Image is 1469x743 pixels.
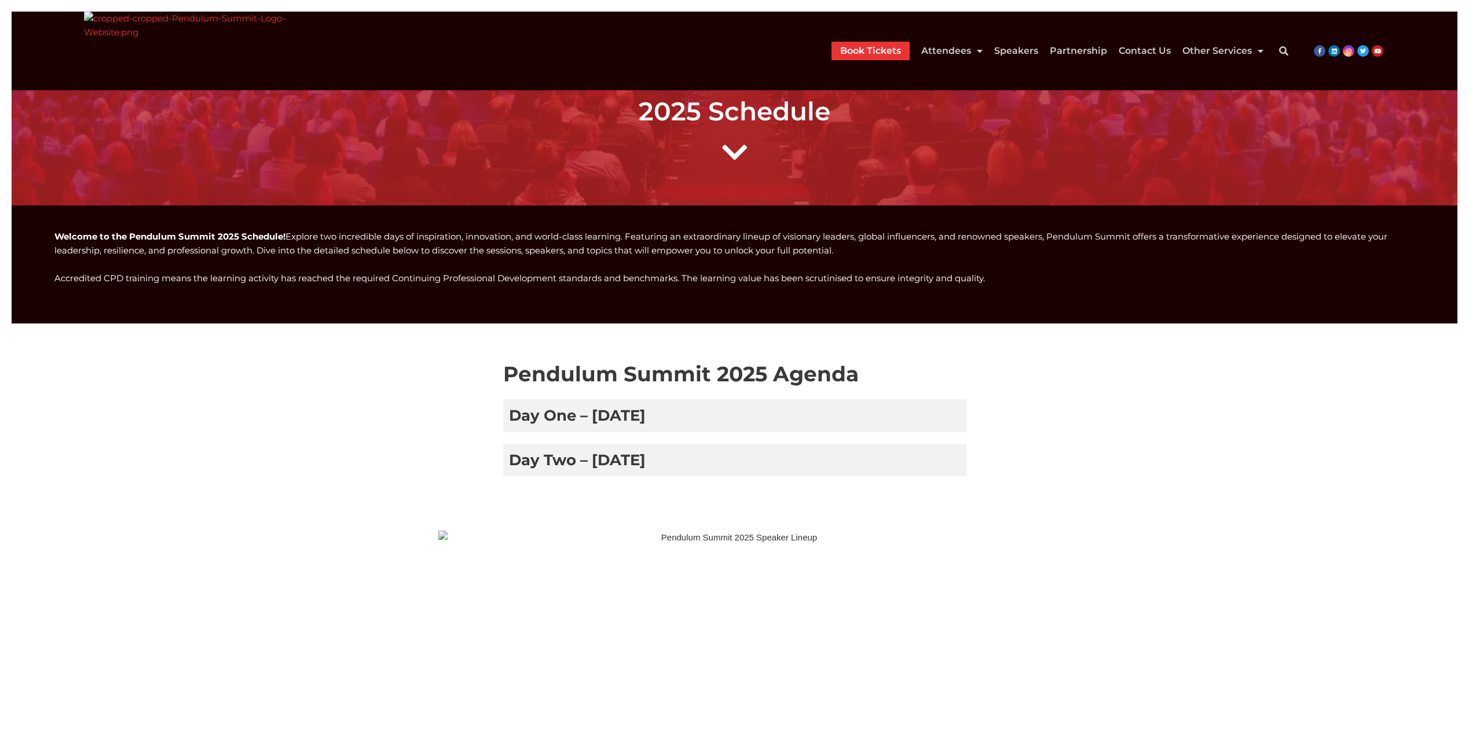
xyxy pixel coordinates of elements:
a: Attendees [921,42,983,60]
h1: 2025 Schedule [6,96,1463,127]
h2: Pendulum Summit 2025 Agenda [503,361,966,388]
a: Book Tickets [840,42,901,60]
div: Search [1272,39,1295,62]
a: Partnership [1050,42,1107,60]
strong: Welcome to the Pendulum Summit 2025 Schedule! [54,231,285,242]
a: Other Services [1182,42,1263,60]
nav: Menu [831,42,1263,60]
a: Speakers [994,42,1038,60]
p: Explore two incredible days of inspiration, innovation, and world-class learning. Featuring an ex... [54,230,1415,258]
h3: Day One – [DATE] [503,399,966,432]
a: Contact Us [1119,42,1171,60]
h3: Day Two – [DATE] [503,444,966,476]
img: cropped-cropped-Pendulum-Summit-Logo-Website.png [84,12,314,90]
p: Accredited CPD training means the learning activity has reached the required Continuing Professio... [54,271,1415,285]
